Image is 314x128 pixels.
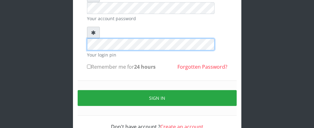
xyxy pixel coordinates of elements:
[87,52,227,58] small: Your login pin
[87,63,156,71] label: Remember me for
[177,63,227,70] a: Forgotten Password?
[134,63,156,70] b: 24 hours
[78,90,237,106] button: Sign in
[87,15,227,22] small: Your account password
[87,65,91,69] input: Remember me for24 hours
